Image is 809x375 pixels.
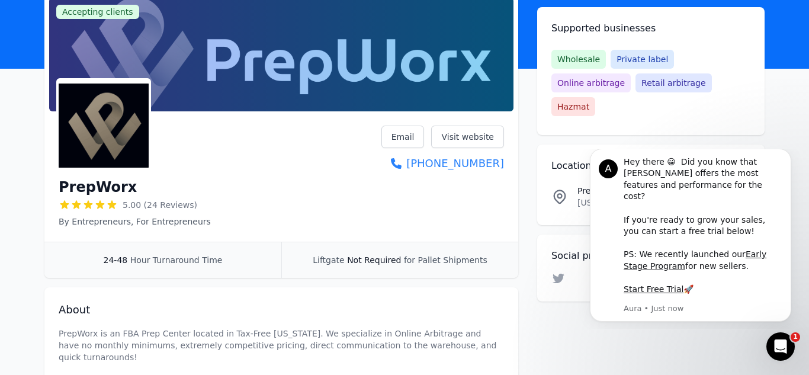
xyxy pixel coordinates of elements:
[59,178,137,197] h1: PrepWorx
[111,135,121,145] b: 🚀
[551,73,631,92] span: Online arbitrage
[123,199,197,211] span: 5.00 (24 Reviews)
[52,7,210,146] div: Hey there 😀 Did you know that [PERSON_NAME] offers the most features and performance for the cost...
[572,149,809,329] iframe: Intercom notifications message
[59,302,504,318] h2: About
[381,126,425,148] a: Email
[59,328,504,363] p: PrepWorx is an FBA Prep Center located in Tax-Free [US_STATE]. We specialize in Online Arbitrage ...
[59,81,149,171] img: PrepWorx
[27,10,46,29] div: Profile image for Aura
[52,7,210,152] div: Message content
[431,126,504,148] a: Visit website
[130,255,223,265] span: Hour Turnaround Time
[551,50,606,69] span: Wholesale
[766,332,795,361] iframe: Intercom live chat
[791,332,800,342] span: 1
[52,154,210,165] p: Message from Aura, sent Just now
[347,255,401,265] span: Not Required
[551,21,750,36] h2: Supported businesses
[551,249,750,263] h2: Social profiles
[104,255,128,265] span: 24-48
[56,5,139,19] span: Accepting clients
[52,135,111,145] a: Start Free Trial
[551,159,750,173] h2: Locations
[313,255,344,265] span: Liftgate
[381,155,504,172] a: [PHONE_NUMBER]
[551,97,595,116] span: Hazmat
[59,216,211,227] p: By Entrepreneurs, For Entrepreneurs
[611,50,674,69] span: Private label
[635,73,711,92] span: Retail arbitrage
[404,255,487,265] span: for Pallet Shipments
